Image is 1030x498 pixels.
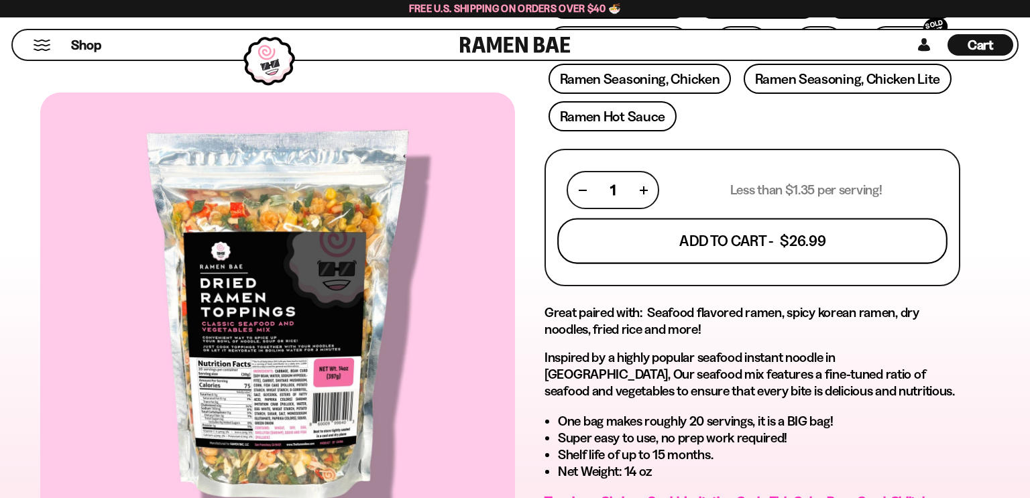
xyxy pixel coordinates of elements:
[33,40,51,51] button: Mobile Menu Trigger
[409,2,622,15] span: Free U.S. Shipping on Orders over $40 🍜
[948,30,1013,60] a: Cart
[558,413,960,430] li: One bag makes roughly 20 servings, it is a BIG bag!
[545,304,960,338] h2: Great paired with: Seafood flavored ramen, spicy korean ramen, dry noodles, fried rice and more!
[545,349,955,399] span: Inspired by a highly popular seafood instant noodle in [GEOGRAPHIC_DATA], Our seafood mix feature...
[549,64,732,94] a: Ramen Seasoning, Chicken
[558,430,960,446] li: Super easy to use, no prep work required!
[610,182,616,198] span: 1
[71,36,101,54] span: Shop
[558,446,960,463] li: Shelf life of up to 15 months.
[730,182,882,198] p: Less than $1.35 per serving!
[71,34,101,56] a: Shop
[549,101,677,131] a: Ramen Hot Sauce
[744,64,952,94] a: Ramen Seasoning, Chicken Lite
[968,37,994,53] span: Cart
[558,463,960,480] li: Net Weight: 14 oz
[557,219,948,264] button: Add To Cart - $26.99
